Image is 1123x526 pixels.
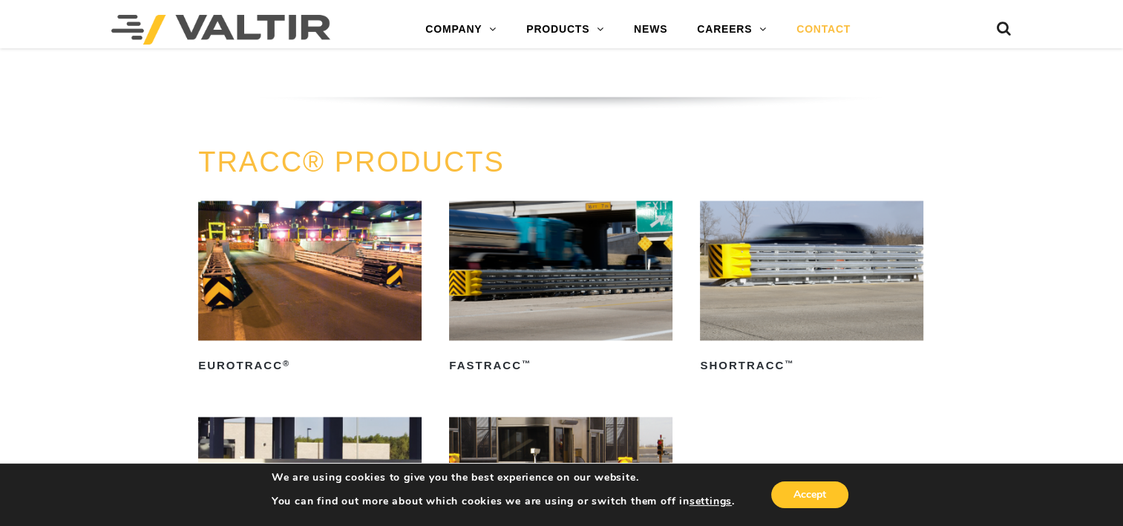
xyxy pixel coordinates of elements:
img: Valtir [111,15,330,45]
sup: ™ [785,359,794,368]
a: ShorTRACC™ [700,201,923,377]
button: settings [690,495,732,508]
h2: FasTRACC [449,354,672,377]
a: EuroTRACC® [198,201,422,377]
sup: ® [283,359,290,368]
a: CONTACT [782,15,865,45]
button: Accept [771,481,848,508]
a: PRODUCTS [511,15,619,45]
p: We are using cookies to give you the best experience on our website. [272,471,735,484]
a: CAREERS [682,15,782,45]
p: You can find out more about which cookies we are using or switch them off in . [272,495,735,508]
a: COMPANY [410,15,511,45]
a: NEWS [619,15,682,45]
h2: ShorTRACC [700,354,923,377]
sup: ™ [522,359,531,368]
a: TRACC® PRODUCTS [198,146,505,178]
h2: EuroTRACC [198,354,422,377]
a: FasTRACC™ [449,201,672,377]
